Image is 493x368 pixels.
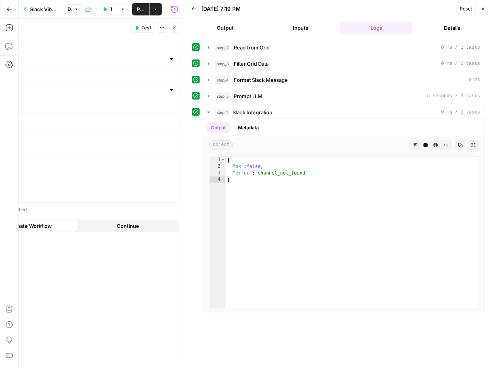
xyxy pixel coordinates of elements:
[30,5,58,13] span: Slack Vibe Trends
[215,92,231,100] span: step_5
[189,22,262,34] button: Output
[142,24,151,31] span: Test
[203,58,485,70] button: 0 ms / 1 tasks
[206,122,230,134] button: Output
[215,60,231,68] span: step_3
[203,106,485,119] button: 0 ms / 1 tasks
[441,44,480,51] span: 0 ms / 1 tasks
[210,157,226,163] div: 1
[98,3,117,15] button: Test Workflow
[265,22,337,34] button: Inputs
[78,220,178,232] button: Continue
[233,122,263,134] button: Metadata
[209,140,233,150] span: object
[234,60,269,68] span: Filter Grid Data
[203,74,485,86] button: 0 ms
[203,41,485,54] button: 0 ms / 1 tasks
[3,222,52,230] span: Terminate Workflow
[210,163,226,170] div: 2
[234,92,262,100] span: Prompt LLM
[234,44,270,51] span: Read from Grid
[215,109,229,116] span: step_1
[210,170,226,176] div: 3
[68,6,72,13] span: Draft
[233,109,272,116] span: Slack Integration
[460,5,473,12] span: Reset
[132,3,149,15] button: Publish
[131,23,155,33] button: Test
[215,44,231,51] span: step_2
[210,176,226,183] div: 4
[234,76,288,84] span: Format Slack Message
[221,157,225,163] span: Toggle code folding, rows 1 through 4
[416,22,488,34] button: Details
[19,3,63,15] button: Slack Vibe Trends
[427,93,480,100] span: 5 seconds / 3 tasks
[203,119,485,312] div: 0 ms / 1 tasks
[110,5,112,13] span: Test Workflow
[64,4,82,14] button: Draft
[340,22,413,34] button: Logs
[137,5,144,13] span: Publish
[441,109,480,116] span: 0 ms / 1 tasks
[215,76,231,84] span: step_4
[469,76,480,83] span: 0 ms
[117,222,139,230] span: Continue
[203,90,485,102] button: 5 seconds / 3 tasks
[441,60,480,67] span: 0 ms / 1 tasks
[457,4,476,14] button: Reset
